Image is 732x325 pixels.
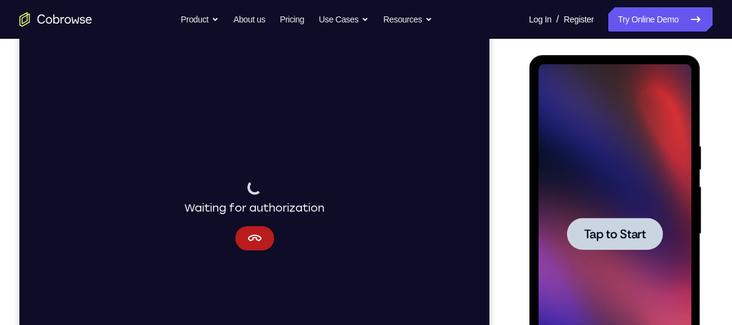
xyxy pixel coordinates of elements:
div: Waiting for authorization [165,168,305,204]
button: Tap to Start [38,162,133,195]
span: / [556,12,559,27]
button: Resources [383,7,432,32]
button: Cancel [216,214,255,238]
a: Go to the home page [19,12,92,27]
span: Tap to Start [55,173,116,185]
a: Try Online Demo [608,7,713,32]
button: Product [181,7,219,32]
a: Log In [529,7,551,32]
button: Use Cases [319,7,369,32]
a: Register [564,7,594,32]
a: Pricing [280,7,304,32]
a: About us [233,7,265,32]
